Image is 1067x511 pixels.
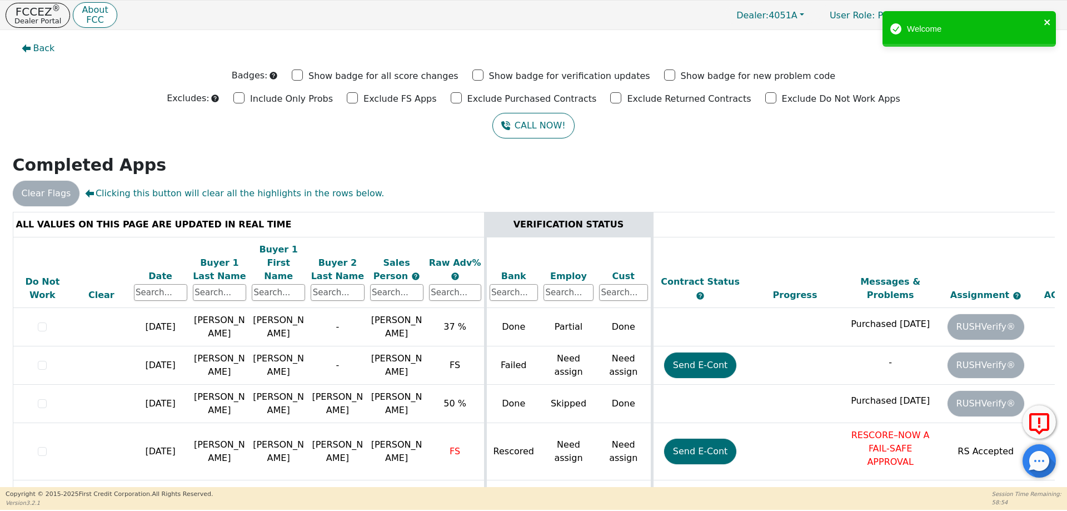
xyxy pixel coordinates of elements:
p: FCCEZ [14,6,61,17]
div: Clear [74,289,128,302]
td: [DATE] [131,308,190,346]
button: Send E-Cont [664,353,737,378]
td: [PERSON_NAME] [190,423,249,480]
div: Bank [490,270,539,283]
input: Search... [599,284,648,301]
td: Rescored [485,423,541,480]
td: Skipped [541,385,596,423]
td: [PERSON_NAME] [190,346,249,385]
div: Messages & Problems [845,275,935,302]
button: Dealer:4051A [725,7,816,24]
span: Raw Adv% [429,257,481,268]
td: [PERSON_NAME] [249,308,308,346]
a: User Role: Primary [819,4,923,26]
button: AboutFCC [73,2,117,28]
span: User Role : [830,10,875,21]
p: Include Only Probs [250,92,333,106]
td: [DATE] [131,346,190,385]
td: Need assign [541,423,596,480]
p: About [82,6,108,14]
td: [PERSON_NAME] [190,308,249,346]
td: [DATE] [131,385,190,423]
td: - [308,308,367,346]
p: Primary [819,4,923,26]
div: Date [134,270,187,283]
span: All Rights Reserved. [152,490,213,498]
span: Assignment [950,290,1013,300]
p: Exclude FS Apps [363,92,437,106]
td: [PERSON_NAME] [308,385,367,423]
div: VERIFICATION STATUS [490,218,648,231]
td: [PERSON_NAME] [190,385,249,423]
span: FS [450,360,460,370]
button: Report Error to FCC [1023,405,1056,439]
span: 4051A [736,10,797,21]
button: Send E-Cont [664,439,737,464]
td: Partial [541,308,596,346]
td: Need assign [596,423,652,480]
td: Done [596,308,652,346]
button: FCCEZ®Dealer Portal [6,3,70,28]
p: Purchased [DATE] [845,394,935,408]
span: [PERSON_NAME] [371,353,422,377]
div: Buyer 1 First Name [252,243,305,283]
input: Search... [429,284,481,301]
a: CALL NOW! [492,113,574,138]
p: Badges: [232,69,268,82]
input: Search... [252,284,305,301]
p: 58:54 [992,498,1061,507]
p: RESCORE–NOW A FAIL-SAFE APPROVAL [845,429,935,469]
span: Sales Person [373,257,411,281]
span: FS [450,446,460,457]
input: Search... [311,284,364,301]
td: - [308,346,367,385]
span: Clicking this button will clear all the highlights in the rows below. [85,187,384,200]
p: - [845,356,935,369]
div: Buyer 2 Last Name [311,256,364,283]
strong: Completed Apps [13,155,167,175]
input: Search... [490,284,539,301]
td: Failed [485,346,541,385]
td: [PERSON_NAME] [249,346,308,385]
button: Back [13,36,64,61]
p: Exclude Returned Contracts [627,92,751,106]
p: Purchased [DATE] [845,317,935,331]
span: [PERSON_NAME] [371,315,422,339]
button: 4051A:[PERSON_NAME] [926,7,1061,24]
p: Show badge for verification updates [489,70,650,83]
p: Copyright © 2015- 2025 First Credit Corporation. [6,490,213,499]
span: Contract Status [661,276,740,287]
p: Exclude Do Not Work Apps [782,92,900,106]
td: [PERSON_NAME] [249,423,308,480]
td: [PERSON_NAME] [308,423,367,480]
div: Employ [544,270,594,283]
span: [PERSON_NAME] [371,391,422,415]
p: Excludes: [167,92,209,105]
span: [PERSON_NAME] [371,439,422,463]
p: FCC [82,16,108,24]
p: Version 3.2.1 [6,499,213,507]
td: [PERSON_NAME] [249,385,308,423]
td: Done [596,385,652,423]
p: Session Time Remaining: [992,490,1061,498]
input: Search... [370,284,423,301]
td: Done [485,308,541,346]
div: Cust [599,270,648,283]
sup: ® [52,3,61,13]
td: Need assign [596,346,652,385]
p: Dealer Portal [14,17,61,24]
span: 50 % [443,398,466,409]
span: Dealer: [736,10,769,21]
button: close [1044,16,1051,28]
div: Buyer 1 Last Name [193,256,246,283]
span: Back [33,42,55,55]
div: Welcome [907,23,1040,36]
div: Progress [750,289,840,302]
td: Need assign [541,346,596,385]
td: RS Accepted [938,423,1034,480]
div: ALL VALUES ON THIS PAGE ARE UPDATED IN REAL TIME [16,218,481,231]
